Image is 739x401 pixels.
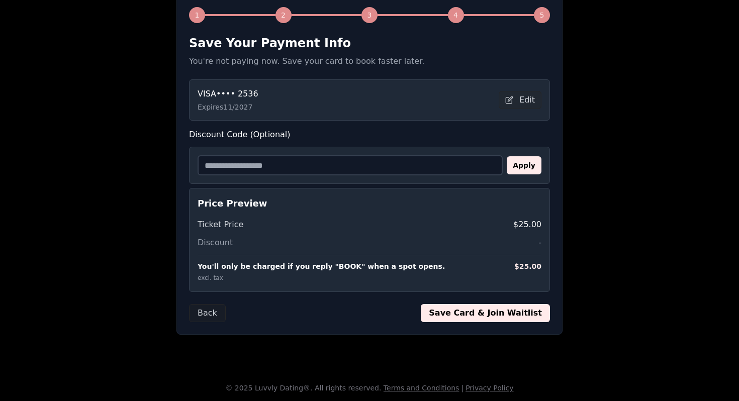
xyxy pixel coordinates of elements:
[421,304,550,322] button: Save Card & Join Waitlist
[189,304,226,322] button: Back
[198,88,258,100] span: VISA •••• 2536
[189,55,550,67] p: You're not paying now. Save your card to book faster later.
[198,237,233,249] span: Discount
[448,7,464,23] div: 4
[461,384,464,392] span: |
[499,91,541,109] button: Edit
[507,156,541,174] button: Apply
[514,261,541,271] span: $ 25.00
[513,219,541,231] span: $25.00
[198,219,243,231] span: Ticket Price
[384,384,459,392] a: Terms and Conditions
[189,129,550,141] label: Discount Code (Optional)
[198,196,541,211] h4: Price Preview
[198,274,223,281] span: excl. tax
[361,7,378,23] div: 3
[466,384,513,392] a: Privacy Policy
[198,102,258,112] p: Expires 11/2027
[189,35,550,51] h2: Save Your Payment Info
[538,237,541,249] span: -
[198,261,445,271] span: You'll only be charged if you reply "BOOK" when a spot opens.
[534,7,550,23] div: 5
[189,7,205,23] div: 1
[275,7,292,23] div: 2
